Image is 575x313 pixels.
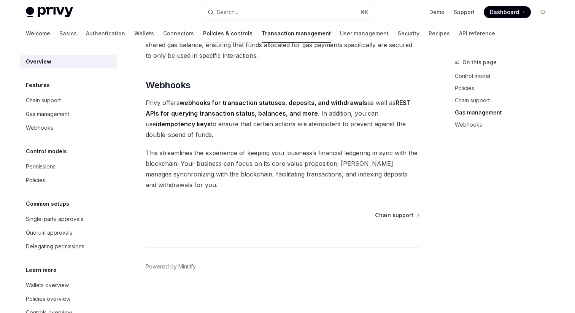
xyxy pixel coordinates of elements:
span: Webhooks [146,79,190,91]
div: Permissions [26,162,56,171]
div: Policies overview [26,294,70,303]
div: Policies [26,176,45,185]
a: Recipes [429,24,450,43]
div: Wallets overview [26,281,69,290]
a: Powered by Mintlify [146,263,196,270]
a: Wallets overview [20,278,117,292]
button: Open search [202,5,373,19]
div: Chain support [26,96,61,105]
strong: idempotency keys [156,120,211,128]
h5: Features [26,81,50,90]
a: Overview [20,55,117,68]
div: Single-party approvals [26,214,83,224]
a: Basics [59,24,77,43]
a: Support [454,8,475,16]
a: Welcome [26,24,50,43]
a: Authentication [86,24,125,43]
a: Single-party approvals [20,212,117,226]
button: Toggle dark mode [537,6,549,18]
a: Transaction management [262,24,331,43]
a: Chain support [20,94,117,107]
strong: webhooks for transaction statuses, deposits, and withdrawals [179,99,367,106]
span: ⌘ K [360,9,368,15]
span: This streamlines the experience of keeping your business’s financial ledgering in sync with the b... [146,148,420,190]
h5: Control models [26,147,67,156]
a: Gas management [455,106,555,119]
a: Delegating permissions [20,240,117,253]
a: Wallets [134,24,154,43]
a: Connectors [163,24,194,43]
a: API reference [459,24,495,43]
div: Overview [26,57,51,66]
a: Policies [20,173,117,187]
a: Permissions [20,160,117,173]
div: Search... [217,8,238,17]
span: You can also use Privy’s to restrict how different wallets can use your business’s shared gas bal... [146,29,420,61]
span: Privy offers as well as . In addition, you can use to ensure that certain actions are idempotent ... [146,97,420,140]
div: Webhooks [26,123,53,132]
h5: Learn more [26,265,57,275]
a: User management [340,24,389,43]
a: Webhooks [455,119,555,131]
img: light logo [26,7,73,17]
a: Control model [455,70,555,82]
a: Chain support [455,94,555,106]
a: Policies overview [20,292,117,306]
a: Quorum approvals [20,226,117,240]
span: Chain support [375,211,413,219]
a: Demo [429,8,445,16]
a: Webhooks [20,121,117,135]
div: Quorum approvals [26,228,72,237]
a: Security [398,24,419,43]
div: Delegating permissions [26,242,84,251]
a: Gas management [20,107,117,121]
a: Chain support [375,211,419,219]
span: On this page [462,58,497,67]
a: Policies [455,82,555,94]
h5: Common setups [26,199,69,208]
a: Dashboard [484,6,531,18]
span: Dashboard [490,8,519,16]
div: Gas management [26,110,69,119]
a: Policies & controls [203,24,253,43]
